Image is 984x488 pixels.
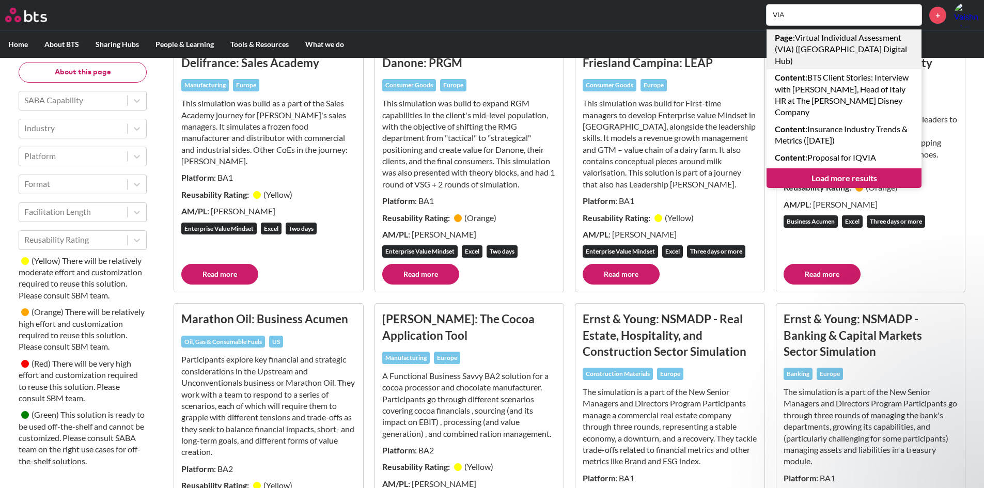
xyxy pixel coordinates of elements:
p: Participants explore key financial and strategic considerations in the Upstream and Unconventiona... [181,354,356,458]
h3: Danone: PRGM [382,55,557,71]
strong: AM/PL [382,229,408,239]
small: ( Red ) [32,358,51,368]
a: Load more results [767,168,921,188]
img: Vaishnavi Dhuri [954,3,979,27]
div: Consumer Goods [382,79,436,91]
div: US [269,336,283,348]
div: Manufacturing [181,79,229,91]
a: Content:Proposal for IQVIA [767,149,921,166]
p: : [PERSON_NAME] [181,206,356,217]
p: This simulation was build to expand RGM capabilities in the client's mid-level population, with t... [382,98,557,190]
p: : BA1 [181,172,356,183]
strong: Reusability Rating: [382,213,451,223]
p: The simulation is a part of the New Senior Managers and Directors Program Participants manage a c... [583,386,757,467]
small: ( Orange ) [464,213,496,223]
label: Sharing Hubs [87,31,147,58]
h3: [PERSON_NAME]: The Cocoa Application Tool [382,311,557,343]
div: Enterprise Value Mindset [181,223,257,235]
strong: Page [775,33,793,42]
a: Go home [5,8,66,22]
p: This simulation was build as a part of the Sales Academy journey for [PERSON_NAME]'s sales manage... [181,98,356,167]
iframe: Intercom notifications message [777,273,984,450]
div: Construction Materials [583,368,653,380]
div: Two days [487,245,518,258]
img: BTS Logo [5,8,47,22]
div: Business Acumen [784,215,838,228]
button: About this page [19,62,147,83]
strong: Platform [181,464,214,474]
label: People & Learning [147,31,222,58]
div: Excel [261,223,282,235]
strong: Platform [382,196,415,206]
a: Content:Insurance Industry Trends & Metrics ([DATE]) [767,121,921,149]
div: Three days or more [687,245,745,258]
strong: Content [775,72,805,82]
p: : [PERSON_NAME] [382,229,557,240]
strong: AM/PL [784,199,809,209]
a: + [929,7,946,24]
p: : BA1 [382,195,557,207]
small: There will be relatively moderate effort and customization required to reuse this solution. Pleas... [19,256,142,300]
h3: Marathon Oil: Business Acumen [181,311,356,327]
strong: Reusability Rating: [382,462,451,471]
a: Read more [382,264,459,285]
div: Excel [842,215,863,228]
strong: Platform [784,473,816,483]
p: A Functional Business Savvy BA2 solution for a cocoa processor and chocolate manufacturer. Partic... [382,370,557,439]
div: Europe [233,79,259,91]
a: Content:BTS Client Stories: Interview with [PERSON_NAME], Head of Italy HR at The [PERSON_NAME] D... [767,69,921,121]
div: Europe [657,368,683,380]
small: This solution is ready to be used off-the-shelf and cannot be customized. Please consult SABA tea... [19,410,145,466]
p: This simulation was build for First-time managers to develop Enterprise value Mindset in [GEOGRAP... [583,98,757,190]
div: Europe [440,79,466,91]
iframe: Intercom live chat [949,453,974,478]
div: Europe [434,352,460,364]
div: Enterprise Value Mindset [382,245,458,258]
small: There will be relatively high effort and customization required to reuse this solution. Please co... [19,307,145,352]
h3: Ernst & Young: NSMADP - Real Estate, Hospitality, and Construction Sector Simulation [583,311,757,359]
a: Page:Virtual Individual Assessment (VIA) ([GEOGRAPHIC_DATA] Digital Hub) [767,29,921,69]
p: : [PERSON_NAME] [784,199,958,210]
a: Read more [784,264,861,285]
p: : BA2 [382,445,557,456]
div: Three days or more [867,215,925,228]
div: Oil, Gas & Consumable Fuels [181,336,265,348]
div: Excel [662,245,683,258]
small: ( Green ) [32,410,59,420]
a: Read more [181,264,258,285]
small: ( Yellow ) [464,462,493,471]
p: : BA1 [583,473,757,484]
div: Manufacturing [382,352,430,364]
p: : BA1 [784,473,958,484]
strong: Platform [181,172,214,182]
strong: Content [775,152,805,162]
label: Tools & Resources [222,31,297,58]
strong: AM/PL [583,229,608,239]
p: : BA2 [181,463,356,475]
div: Excel [462,245,482,258]
strong: Platform [583,473,615,483]
p: : [PERSON_NAME] [583,229,757,240]
a: Read more [583,264,660,285]
small: ( Orange ) [32,307,64,317]
small: ( Yellow ) [665,213,694,223]
div: Two days [286,223,317,235]
div: Enterprise Value Mindset [583,245,658,258]
strong: Platform [382,445,415,455]
div: Europe [641,79,667,91]
small: ( Yellow ) [32,256,60,265]
h3: Friesland Campina: LEAP [583,55,757,71]
small: ( Yellow ) [263,190,292,199]
a: Profile [954,3,979,27]
p: : BA1 [583,195,757,207]
label: About BTS [36,31,87,58]
strong: Reusability Rating: [583,213,652,223]
strong: Reusability Rating: [181,190,251,199]
strong: Platform [583,196,615,206]
label: What we do [297,31,352,58]
strong: AM/PL [181,206,207,216]
div: Consumer Goods [583,79,636,91]
h3: Delifrance: Sales Academy [181,55,356,71]
strong: Content [775,124,805,134]
small: There will be very high effort and customization required to reuse this solution. Please consult ... [19,358,138,403]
